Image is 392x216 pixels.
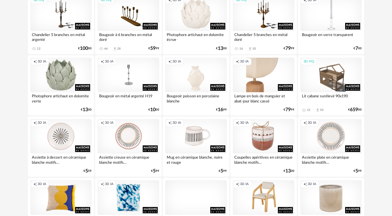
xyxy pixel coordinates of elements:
a: Creation icon 3D IA Mug en céramique blanche, noire et rouge €599 [163,117,229,177]
div: € 00 [284,169,294,173]
span: 3D IA [105,59,114,64]
div: € 99 [148,47,159,50]
div: Chandelier 5 branches en métal argenté [30,31,92,43]
span: 3D IA [308,121,316,125]
div: € 00 [78,47,92,50]
div: Bougeoir à 6 branches en métal doré [98,31,159,43]
div: 28 [117,47,121,50]
span: 3D IA [38,59,46,64]
a: Creation icon 3D IA Assiette à dessert en céramique blanche motifs... €559 [28,117,94,177]
div: € 99 [284,108,294,112]
a: Creation icon 3D IA Bougeoir poisson en porcelaine blanche €1699 [163,55,229,115]
a: Creation icon 3D IA Assiette plate en céramique blanche motifs... €599 [298,117,364,177]
span: Creation icon [33,59,37,64]
span: Creation icon [33,182,37,187]
a: Creation icon 3D IA Bougeoir en métal argenté H19 €1000 [95,55,162,115]
a: Creation icon 3D IA Coupelles apéritives en céramique blanche motifs... €1300 [230,117,297,177]
div: 10 [252,47,256,50]
span: 13 [83,108,88,112]
a: 3D HQ Lit cabane surélevé 90x190 21 Download icon 10 €65900 [298,55,364,115]
span: Creation icon [236,121,239,125]
div: € 00 [216,47,227,50]
span: 100 [80,47,88,50]
div: Assiette creuse en céramique blanche motifs... [98,154,159,166]
div: 21 [307,108,311,112]
div: Assiette à dessert en céramique blanche motifs... [30,154,92,166]
span: Creation icon [303,182,307,187]
span: Download icon [315,108,320,112]
div: Bougeoir poisson en porcelaine blanche [165,92,227,104]
div: € 99 [216,108,227,112]
div: Lit cabane surélevé 90x190 [300,92,362,104]
span: 3D IA [38,182,46,187]
span: Creation icon [101,121,104,125]
span: 79 [285,108,291,112]
span: Download icon [248,47,252,51]
span: Creation icon [303,121,307,125]
div: 10 [320,108,324,112]
span: 3D IA [105,182,114,187]
div: Bougeoir en métal argenté H19 [98,92,159,104]
div: Mug en céramique blanche, noire et rouge [165,154,227,166]
div: Bougeoir en verre transparent [300,31,362,43]
span: 3D IA [308,182,316,187]
span: Creation icon [168,121,172,125]
a: Creation icon 3D IA Photophore artichaut en dolomite verte €1300 [28,55,94,115]
span: 3D IA [172,59,181,64]
div: € 99 [219,169,227,173]
span: Creation icon [236,182,239,187]
div: 46 [104,47,108,50]
div: 3D HQ [301,58,317,65]
span: Creation icon [236,59,239,64]
div: Coupelles apéritives en céramique blanche motifs... [233,154,294,166]
span: 5 [355,169,358,173]
div: 12 [37,47,41,50]
span: 3D IA [240,182,249,187]
span: 59 [150,47,156,50]
span: 5 [85,169,88,173]
div: Photophore artichaut en dolomite verte [30,92,92,104]
span: 10 [150,108,156,112]
span: Creation icon [101,59,104,64]
div: € 99 [284,47,294,50]
span: 3D IA [105,121,114,125]
span: 3D IA [38,121,46,125]
div: € 99 [151,169,159,173]
div: Lampe en bois de manguier et abat-jour blanc cassé [233,92,294,104]
div: € 00 [148,108,159,112]
span: 79 [285,47,291,50]
div: 16 [239,47,243,50]
div: Assiette plate en céramique blanche motifs... [300,154,362,166]
span: 16 [218,108,223,112]
span: Creation icon [101,182,104,187]
span: Creation icon [33,121,37,125]
span: 5 [220,169,223,173]
div: € 00 [354,47,362,50]
div: € 99 [354,169,362,173]
span: Download icon [113,47,117,51]
a: Creation icon 3D IA Assiette creuse en céramique blanche motifs... €599 [95,117,162,177]
div: Chandelier 5 branches en métal doré [233,31,294,43]
span: 3D IA [240,121,249,125]
div: € 59 [84,169,92,173]
span: 5 [153,169,156,173]
a: Creation icon 3D IA Lampe en bois de manguier et abat-jour blanc cassé €7999 [230,55,297,115]
span: 3D IA [240,59,249,64]
span: 7 [355,47,358,50]
span: 13 [218,47,223,50]
span: 659 [350,108,358,112]
div: € 00 [348,108,362,112]
div: Photophore artichaut en dolomite écrue [165,31,227,43]
span: 13 [285,169,291,173]
span: 3D IA [172,121,181,125]
span: Creation icon [168,59,172,64]
div: € 00 [81,108,92,112]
